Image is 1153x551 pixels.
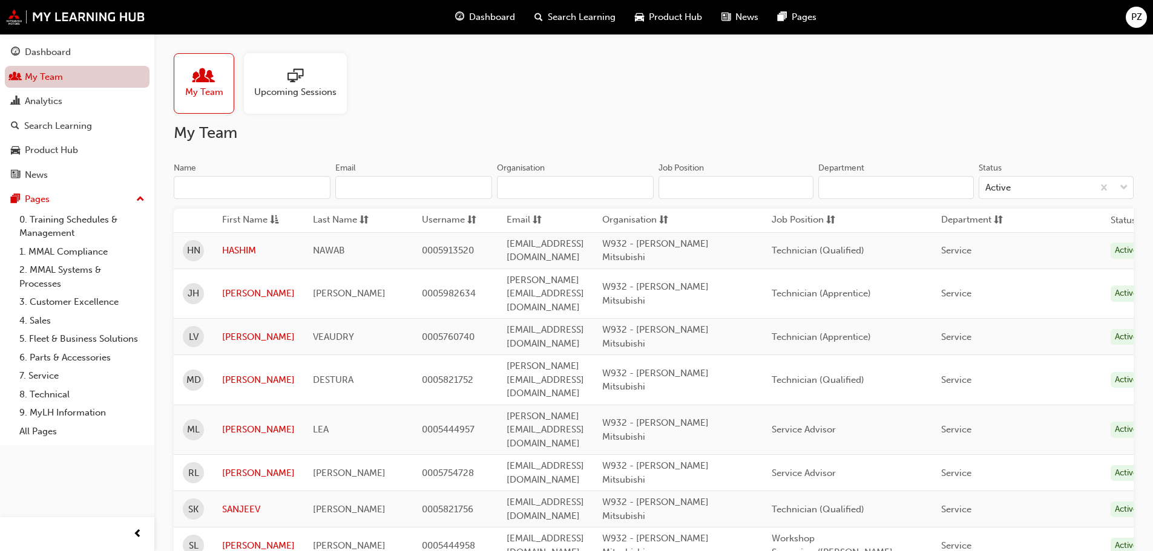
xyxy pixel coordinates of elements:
[422,424,475,435] span: 0005444957
[5,41,149,64] a: Dashboard
[185,85,223,99] span: My Team
[772,213,838,228] button: Job Positionsorting-icon
[11,96,20,107] span: chart-icon
[979,162,1002,174] div: Status
[602,417,709,442] span: W932 - [PERSON_NAME] Mitsubishi
[136,192,145,207] span: up-icon
[497,176,654,199] input: Organisation
[196,68,212,85] span: people-icon
[941,468,971,478] span: Service
[941,424,971,435] span: Service
[712,5,768,30] a: news-iconNews
[445,5,525,30] a: guage-iconDashboard
[422,245,474,256] span: 0005913520
[467,213,476,228] span: sorting-icon
[313,504,386,515] span: [PERSON_NAME]
[422,504,473,515] span: 0005821756
[15,311,149,330] a: 4. Sales
[222,373,295,387] a: [PERSON_NAME]
[6,9,145,25] img: mmal
[772,245,864,256] span: Technician (Qualified)
[25,45,71,59] div: Dashboard
[270,213,279,228] span: asc-icon
[792,10,816,24] span: Pages
[941,331,971,342] span: Service
[533,213,542,228] span: sorting-icon
[187,423,200,437] span: ML
[244,53,356,114] a: Upcoming Sessions
[422,288,476,299] span: 0005982634
[422,468,474,478] span: 0005754728
[507,324,584,349] span: [EMAIL_ADDRESS][DOMAIN_NAME]
[818,176,973,199] input: Department
[222,503,295,517] a: SANJEEV
[188,503,199,517] span: SK
[469,10,515,24] span: Dashboard
[602,281,709,306] span: W932 - [PERSON_NAME] Mitsubishi
[5,188,149,210] button: Pages
[15,243,149,261] a: 1. MMAL Compliance
[507,275,584,313] span: [PERSON_NAME][EMAIL_ADDRESS][DOMAIN_NAME]
[5,39,149,188] button: DashboardMy TeamAnalyticsSearch LearningProduct HubNews
[313,468,386,478] span: [PERSON_NAME]
[15,422,149,441] a: All Pages
[5,66,149,88] a: My Team
[602,213,669,228] button: Organisationsorting-icon
[649,10,702,24] span: Product Hub
[772,424,836,435] span: Service Advisor
[313,374,353,385] span: DESTURA
[25,94,62,108] div: Analytics
[1111,214,1136,227] th: Status
[602,324,709,349] span: W932 - [PERSON_NAME] Mitsubishi
[602,497,709,521] span: W932 - [PERSON_NAME] Mitsubishi
[659,176,813,199] input: Job Position
[772,504,864,515] span: Technician (Qualified)
[778,10,787,25] span: pages-icon
[15,261,149,293] a: 2. MMAL Systems & Processes
[941,374,971,385] span: Service
[313,245,345,256] span: NAWAB
[5,115,149,137] a: Search Learning
[11,72,20,83] span: people-icon
[1120,180,1128,196] span: down-icon
[5,164,149,186] a: News
[11,170,20,181] span: news-icon
[772,374,864,385] span: Technician (Qualified)
[625,5,712,30] a: car-iconProduct Hub
[313,288,386,299] span: [PERSON_NAME]
[174,123,1134,143] h2: My Team
[507,411,584,449] span: [PERSON_NAME][EMAIL_ADDRESS][DOMAIN_NAME]
[222,213,268,228] span: First Name
[360,213,369,228] span: sorting-icon
[186,373,201,387] span: MD
[507,460,584,485] span: [EMAIL_ADDRESS][DOMAIN_NAME]
[941,504,971,515] span: Service
[11,47,20,58] span: guage-icon
[635,10,644,25] span: car-icon
[422,374,473,385] span: 0005821752
[1111,465,1142,481] div: Active
[222,330,295,344] a: [PERSON_NAME]
[994,213,1003,228] span: sorting-icon
[174,53,244,114] a: My Team
[455,10,464,25] span: guage-icon
[11,194,20,205] span: pages-icon
[1111,243,1142,259] div: Active
[1111,285,1142,302] div: Active
[941,213,991,228] span: Department
[335,162,356,174] div: Email
[187,244,200,258] span: HN
[25,192,50,206] div: Pages
[174,176,330,199] input: Name
[133,527,142,542] span: prev-icon
[659,213,668,228] span: sorting-icon
[1111,501,1142,518] div: Active
[422,540,475,551] span: 0005444958
[1131,10,1142,24] span: PZ
[313,213,379,228] button: Last Namesorting-icon
[287,68,303,85] span: sessionType_ONLINE_URL-icon
[15,293,149,311] a: 3. Customer Excellence
[772,468,836,478] span: Service Advisor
